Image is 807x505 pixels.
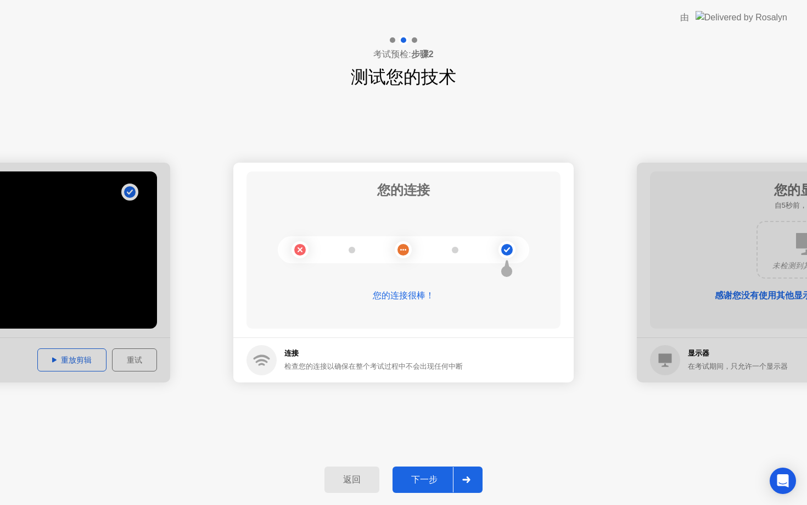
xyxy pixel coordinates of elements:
div: 返回 [328,474,376,486]
b: 步骤2 [411,49,434,59]
h1: 您的连接 [377,180,430,200]
div: 下一步 [396,474,453,486]
div: 您的连接很棒！ [246,289,561,302]
img: Delivered by Rosalyn [696,11,787,24]
button: 下一步 [393,467,483,493]
div: 检查您的连接以确保在整个考试过程中不会出现任何中断 [284,361,463,371]
h5: 连接 [284,348,463,359]
div: Open Intercom Messenger [770,468,796,494]
div: 由 [680,11,689,24]
h4: 考试预检: [373,48,433,61]
button: 返回 [324,467,379,493]
h1: 测试您的技术 [351,64,456,90]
